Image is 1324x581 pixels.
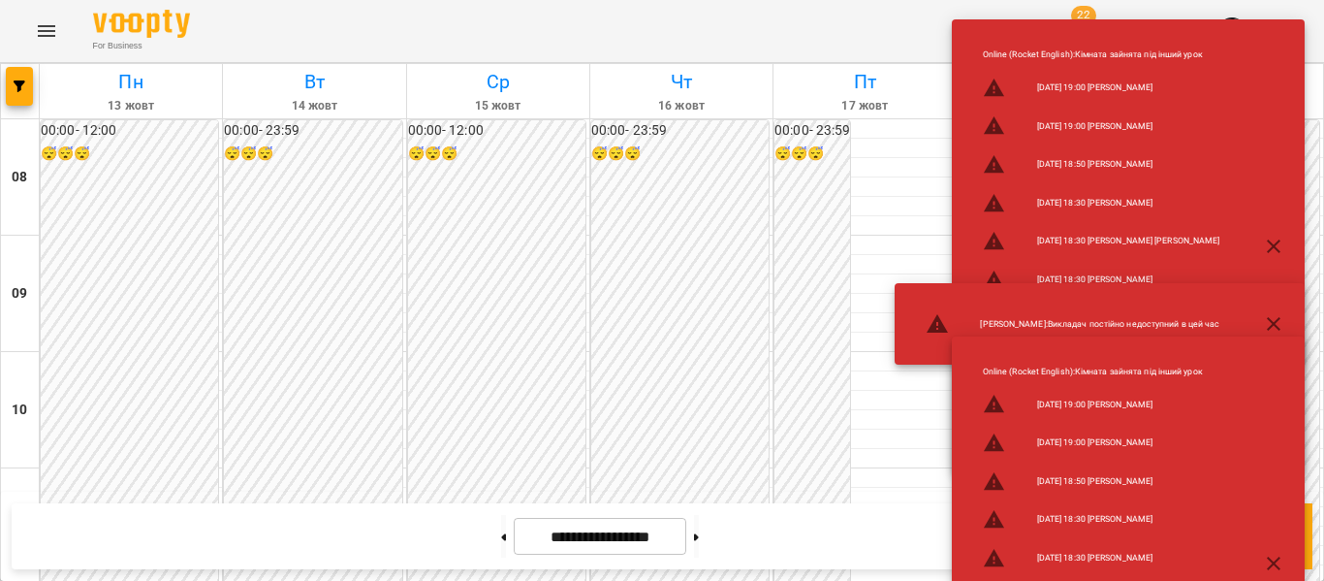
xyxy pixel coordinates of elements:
li: Online (Rocket English) : Кімната зайнята під інший урок [967,358,1236,386]
h6: 00:00 - 23:59 [774,120,850,142]
h6: Пт [776,67,953,97]
h6: 10 [12,400,27,421]
button: Menu [23,8,70,54]
h6: 00:00 - 23:59 [591,120,769,142]
li: [DATE] 18:50 [PERSON_NAME] [967,463,1236,501]
h6: Вт [226,67,402,97]
h6: 00:00 - 12:00 [408,120,585,142]
h6: 14 жовт [226,97,402,115]
li: [DATE] 18:50 [PERSON_NAME] [967,145,1236,184]
li: [DATE] 19:00 [PERSON_NAME] [967,69,1236,108]
h6: 08 [12,167,27,188]
li: [DATE] 19:00 [PERSON_NAME] [967,385,1236,424]
h6: Чт [593,67,770,97]
li: [DATE] 18:30 [PERSON_NAME] [PERSON_NAME] [967,222,1236,261]
h6: 15 жовт [410,97,586,115]
h6: Пн [43,67,219,97]
h6: 13 жовт [43,97,219,115]
h6: 09 [12,283,27,305]
h6: 😴😴😴 [224,144,401,165]
h6: 😴😴😴 [41,144,218,165]
h6: Ср [410,67,586,97]
li: [DATE] 19:00 [PERSON_NAME] [967,424,1236,463]
li: [DATE] 19:00 [PERSON_NAME] [967,107,1236,145]
li: [DATE] 18:30 [PERSON_NAME] [967,184,1236,223]
h6: 16 жовт [593,97,770,115]
li: [DATE] 18:30 [PERSON_NAME] [967,539,1236,578]
h6: 😴😴😴 [774,144,850,165]
h6: 😴😴😴 [591,144,769,165]
li: [DATE] 18:30 [PERSON_NAME] [967,500,1236,539]
li: [PERSON_NAME] : Викладач постійно недоступний в цей час [910,305,1235,343]
li: Online (Rocket English) : Кімната зайнята під інший урок [967,41,1236,69]
h6: 00:00 - 12:00 [41,120,218,142]
span: For Business [93,40,190,52]
span: 22 [1071,6,1096,25]
h6: 😴😴😴 [408,144,585,165]
h6: 17 жовт [776,97,953,115]
li: [DATE] 18:30 [PERSON_NAME] [967,261,1236,300]
img: Voopty Logo [93,10,190,38]
h6: 00:00 - 23:59 [224,120,401,142]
